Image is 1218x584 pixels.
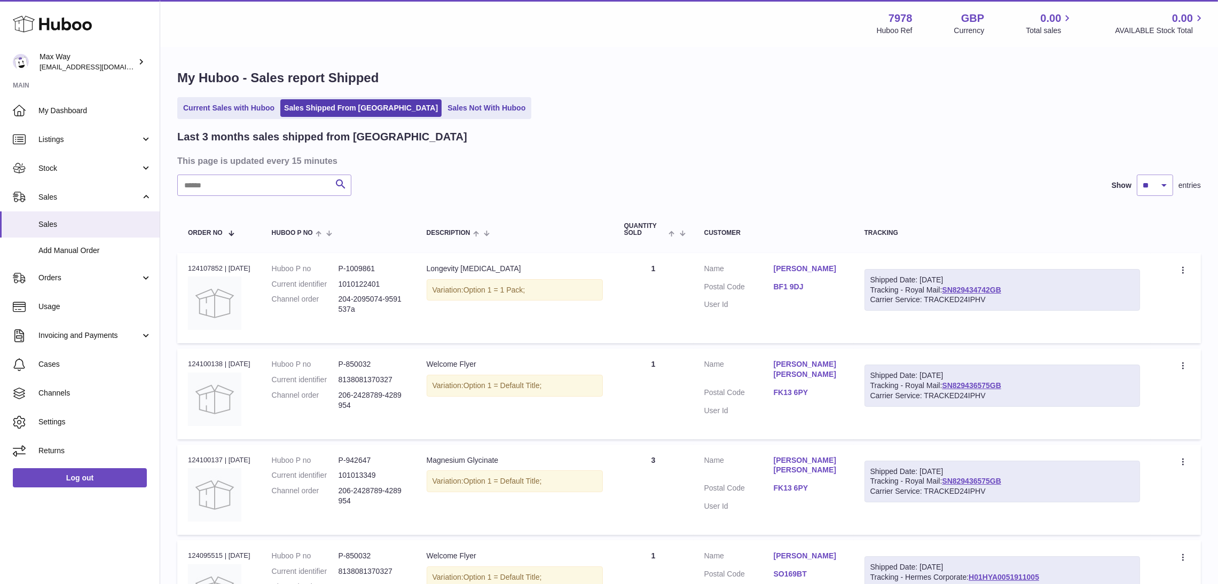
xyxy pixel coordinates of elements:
[188,277,241,330] img: no-photo.jpg
[865,461,1140,503] div: Tracking - Royal Mail:
[272,359,339,369] dt: Huboo P no
[13,54,29,70] img: Max@LongevityBox.co.uk
[177,155,1198,167] h3: This page is updated every 15 minutes
[38,388,152,398] span: Channels
[954,26,985,36] div: Currency
[865,269,1140,311] div: Tracking - Royal Mail:
[272,264,339,274] dt: Huboo P no
[704,551,774,564] dt: Name
[427,279,603,301] div: Variation:
[427,551,603,561] div: Welcome Flyer
[1178,180,1201,191] span: entries
[38,446,152,456] span: Returns
[427,470,603,492] div: Variation:
[272,455,339,465] dt: Huboo P no
[774,264,843,274] a: [PERSON_NAME]
[38,417,152,427] span: Settings
[339,294,405,314] dd: 204-2095074-9591537a
[177,130,467,144] h2: Last 3 months sales shipped from [GEOGRAPHIC_DATA]
[961,11,984,26] strong: GBP
[865,365,1140,407] div: Tracking - Royal Mail:
[38,302,152,312] span: Usage
[272,375,339,385] dt: Current identifier
[1041,11,1062,26] span: 0.00
[704,299,774,310] dt: User Id
[1115,11,1205,36] a: 0.00 AVAILABLE Stock Total
[463,573,542,581] span: Option 1 = Default Title;
[179,99,278,117] a: Current Sales with Huboo
[614,349,694,439] td: 1
[38,135,140,145] span: Listings
[463,286,525,294] span: Option 1 = 1 Pack;
[1172,11,1193,26] span: 0.00
[444,99,529,117] a: Sales Not With Huboo
[38,192,140,202] span: Sales
[704,483,774,496] dt: Postal Code
[704,282,774,295] dt: Postal Code
[339,279,405,289] dd: 1010122401
[188,359,250,369] div: 124100138 | [DATE]
[942,477,1001,485] a: SN829436575GB
[889,11,913,26] strong: 7978
[272,470,339,480] dt: Current identifier
[38,330,140,341] span: Invoicing and Payments
[704,406,774,416] dt: User Id
[1026,11,1073,36] a: 0.00 Total sales
[774,388,843,398] a: FK13 6PY
[427,264,603,274] div: Longevity [MEDICAL_DATA]
[774,569,843,579] a: SO169BT
[339,359,405,369] dd: P-850032
[272,230,313,236] span: Huboo P no
[704,388,774,400] dt: Postal Code
[942,381,1001,390] a: SN829436575GB
[870,562,1134,572] div: Shipped Date: [DATE]
[969,573,1039,581] a: H01HYA0051911005
[339,551,405,561] dd: P-850032
[427,359,603,369] div: Welcome Flyer
[13,468,147,487] a: Log out
[38,163,140,173] span: Stock
[188,551,250,561] div: 124095515 | [DATE]
[339,470,405,480] dd: 101013349
[614,445,694,535] td: 3
[870,275,1134,285] div: Shipped Date: [DATE]
[1112,180,1131,191] label: Show
[177,69,1201,86] h1: My Huboo - Sales report Shipped
[38,219,152,230] span: Sales
[339,566,405,577] dd: 8138081370327
[870,391,1134,401] div: Carrier Service: TRACKED24IPHV
[339,375,405,385] dd: 8138081370327
[774,282,843,292] a: BF1 9DJ
[188,373,241,426] img: no-photo.jpg
[339,455,405,465] dd: P-942647
[40,62,157,71] span: [EMAIL_ADDRESS][DOMAIN_NAME]
[427,375,603,397] div: Variation:
[704,501,774,511] dt: User Id
[624,223,666,236] span: Quantity Sold
[463,381,542,390] span: Option 1 = Default Title;
[774,359,843,380] a: [PERSON_NAME] [PERSON_NAME]
[774,483,843,493] a: FK13 6PY
[942,286,1001,294] a: SN829434742GB
[870,370,1134,381] div: Shipped Date: [DATE]
[272,486,339,506] dt: Channel order
[339,264,405,274] dd: P-1009861
[704,455,774,478] dt: Name
[188,264,250,273] div: 124107852 | [DATE]
[865,230,1140,236] div: Tracking
[272,566,339,577] dt: Current identifier
[614,253,694,343] td: 1
[38,246,152,256] span: Add Manual Order
[272,390,339,411] dt: Channel order
[272,551,339,561] dt: Huboo P no
[38,106,152,116] span: My Dashboard
[427,455,603,465] div: Magnesium Glycinate
[704,230,843,236] div: Customer
[40,52,136,72] div: Max Way
[38,273,140,283] span: Orders
[339,486,405,506] dd: 206-2428789-4289954
[870,486,1134,496] div: Carrier Service: TRACKED24IPHV
[704,264,774,277] dt: Name
[1026,26,1073,36] span: Total sales
[339,390,405,411] dd: 206-2428789-4289954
